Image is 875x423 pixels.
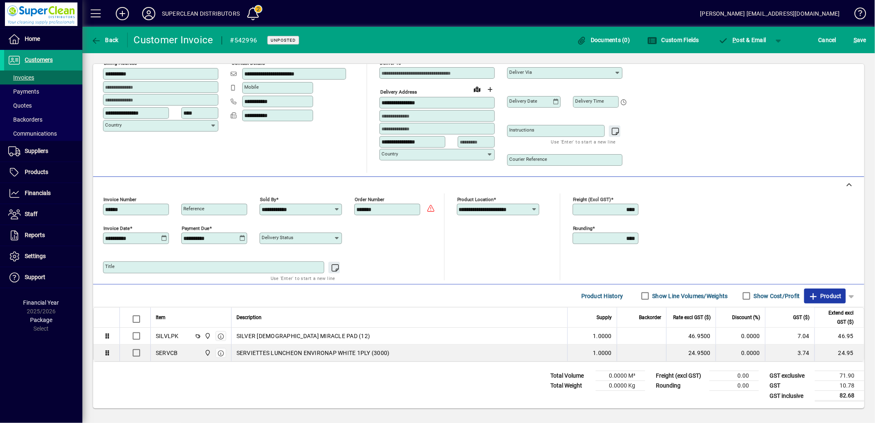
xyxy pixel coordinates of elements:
span: Backorders [8,116,42,123]
a: Communications [4,127,82,141]
span: P [733,37,737,43]
td: 0.00 [709,371,759,381]
button: Add [109,6,136,21]
mat-label: Invoice date [103,226,130,231]
mat-label: Courier Reference [509,156,547,162]
span: Quotes [8,102,32,109]
span: S [854,37,857,43]
td: 0.00 [709,381,759,391]
a: Financials [4,183,82,204]
a: Quotes [4,99,82,113]
mat-label: Mobile [244,84,259,90]
a: View on map [194,54,207,67]
a: Home [4,29,82,49]
div: 46.9500 [671,332,711,340]
a: Suppliers [4,141,82,162]
mat-label: Invoice number [103,197,136,202]
span: ave [854,33,866,47]
button: Profile [136,6,162,21]
td: 0.0000 Kg [596,381,645,391]
div: #542996 [230,34,257,47]
td: 82.68 [815,391,864,401]
span: Customers [25,56,53,63]
span: Supply [597,313,612,322]
span: Back [91,37,119,43]
span: Reports [25,232,45,238]
mat-label: Delivery date [509,98,537,104]
span: GST ($) [793,313,809,322]
td: 0.0000 [716,328,765,345]
td: GST [765,381,815,391]
a: Staff [4,204,82,225]
button: Save [852,33,868,47]
td: 0.0000 [716,345,765,361]
span: Rate excl GST ($) [673,313,711,322]
span: Extend excl GST ($) [820,308,854,327]
span: Item [156,313,166,322]
mat-label: Deliver via [509,69,532,75]
span: ost & Email [718,37,766,43]
span: Superclean Distributors [202,331,212,341]
span: Suppliers [25,148,48,154]
a: View on map [470,82,484,96]
label: Show Line Volumes/Weights [651,292,728,300]
button: Cancel [817,33,839,47]
span: Products [25,169,48,175]
span: Home [25,35,40,42]
mat-label: Country [381,151,398,157]
span: Financial Year [23,299,59,306]
td: 24.95 [814,345,864,361]
span: Settings [25,253,46,259]
span: Support [25,274,45,280]
td: Rounding [652,381,709,391]
a: Settings [4,246,82,267]
td: GST exclusive [765,371,815,381]
div: SERVCB [156,349,178,357]
span: Superclean Distributors [202,348,212,357]
button: Custom Fields [645,33,701,47]
span: Product [808,289,842,303]
button: Back [89,33,121,47]
mat-label: Instructions [509,127,534,133]
a: Payments [4,85,82,99]
a: Backorders [4,113,82,127]
button: Documents (0) [575,33,632,47]
span: Payments [8,88,39,95]
mat-label: Country [105,122,122,128]
div: SUPERCLEAN DISTRIBUTORS [162,7,240,20]
span: Description [236,313,262,322]
span: SILVER [DEMOGRAPHIC_DATA] MIRACLE PAD (12) [236,332,370,340]
div: 24.9500 [671,349,711,357]
button: Choose address [484,83,497,96]
mat-label: Sold by [260,197,276,202]
mat-label: Title [105,263,115,269]
span: Cancel [819,33,837,47]
span: 1.0000 [593,349,612,357]
button: Product [804,289,846,303]
button: Product History [578,289,627,303]
div: SILVLPK [156,332,179,340]
mat-hint: Use 'Enter' to start a new line [271,273,335,283]
a: Products [4,162,82,183]
mat-hint: Use 'Enter' to start a new line [551,137,616,146]
label: Show Cost/Profit [752,292,800,300]
td: 10.78 [815,381,864,391]
a: Invoices [4,70,82,85]
mat-label: Reference [183,206,204,211]
span: 1.0000 [593,332,612,340]
span: SERVIETTES LUNCHEON ENVIRONAP WHITE 1PLY (3000) [236,349,390,357]
mat-label: Freight (excl GST) [573,197,611,202]
td: Total Volume [546,371,596,381]
a: Reports [4,225,82,246]
button: Post & Email [714,33,770,47]
span: Package [30,317,52,323]
span: Financials [25,190,51,196]
mat-label: Rounding [573,226,593,231]
td: 0.0000 M³ [596,371,645,381]
mat-label: Payment due [182,226,209,231]
span: Communications [8,130,57,137]
mat-label: Order number [355,197,384,202]
a: Support [4,267,82,288]
span: Backorder [639,313,661,322]
td: 46.95 [814,328,864,345]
